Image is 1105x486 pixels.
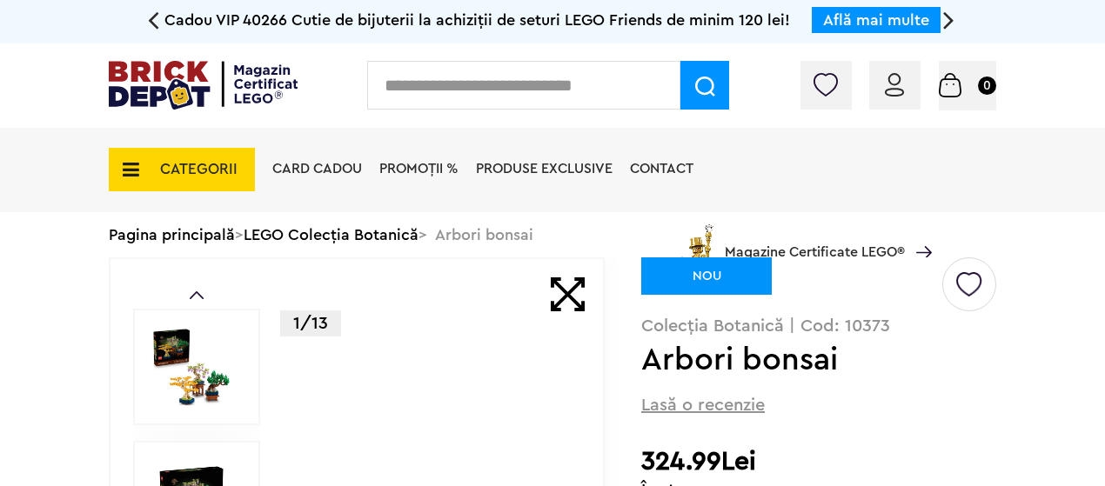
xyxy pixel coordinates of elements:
span: Lasă o recenzie [641,393,765,417]
span: Magazine Certificate LEGO® [725,221,905,261]
img: Arbori bonsai [152,328,231,406]
a: Produse exclusive [476,162,613,176]
a: Card Cadou [272,162,362,176]
a: Prev [190,291,204,299]
a: Află mai multe [823,12,929,28]
span: Cadou VIP 40266 Cutie de bijuterii la achiziții de seturi LEGO Friends de minim 120 lei! [164,12,790,28]
p: Colecția Botanică | Cod: 10373 [641,317,996,335]
a: Contact [630,162,693,176]
a: Magazine Certificate LEGO® [905,223,932,237]
h1: Arbori bonsai [641,344,940,376]
a: PROMOȚII % [379,162,459,176]
span: CATEGORII [160,162,238,176]
small: 0 [978,77,996,95]
p: 1/13 [280,310,341,336]
h2: 324.99Lei [641,446,996,477]
div: NOU [641,257,772,295]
